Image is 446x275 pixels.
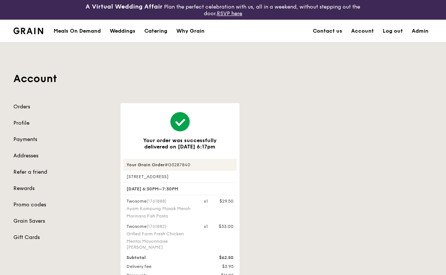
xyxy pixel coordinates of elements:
[147,199,166,204] span: (1761888)
[126,206,195,212] div: Ayam Kampung Masak Merah
[13,217,112,225] a: Grain Savers
[122,263,199,269] div: Delivery fee
[140,20,172,42] a: Catering
[172,20,209,42] a: Why Grain
[13,152,112,160] a: Addresses
[86,3,163,10] h3: A Virtual Wedding Affair
[170,112,190,131] img: icon-bigtick-success.32661cc0.svg
[219,223,234,229] div: $33.00
[217,10,242,17] a: RSVP here
[126,238,195,250] div: Mentai Mayonnaise [PERSON_NAME]
[105,20,140,42] a: Weddings
[13,168,112,176] a: Refer a friend
[204,198,208,204] div: x1
[219,198,234,204] div: $29.50
[407,20,433,42] a: Admin
[122,255,199,261] div: Subtotal
[13,19,44,42] a: GrainGrain
[126,223,195,229] div: Twosome
[176,20,205,42] div: Why Grain
[199,255,238,261] div: $62.50
[13,136,112,143] a: Payments
[110,20,135,42] div: Weddings
[54,20,101,42] div: Meals On Demand
[123,183,237,195] div: [DATE] 6:30PM–7:30PM
[126,162,165,167] strong: Your Grain Order
[132,137,228,150] h3: Your order was successfully delivered on [DATE] 6:17pm
[144,20,167,42] div: Catering
[13,201,112,209] a: Promo codes
[347,20,378,42] a: Account
[13,185,112,192] a: Rewards
[308,20,347,42] a: Contact us
[13,103,112,111] a: Orders
[126,198,195,204] div: Twosome
[126,231,195,237] div: Grilled Farm Fresh Chicken
[13,120,112,127] a: Profile
[74,3,372,17] div: Plan the perfect celebration with us, all in a weekend, without stepping out the door.
[13,72,433,85] h1: Account
[147,224,166,229] span: (1761882)
[13,234,112,241] a: Gift Cards
[13,27,44,34] img: Grain
[204,223,208,229] div: x1
[126,213,195,219] div: Marinara Fish Pasta
[123,159,237,171] div: #G3287840
[378,20,407,42] a: Log out
[123,174,237,180] div: [STREET_ADDRESS]
[199,263,238,269] div: $3.95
